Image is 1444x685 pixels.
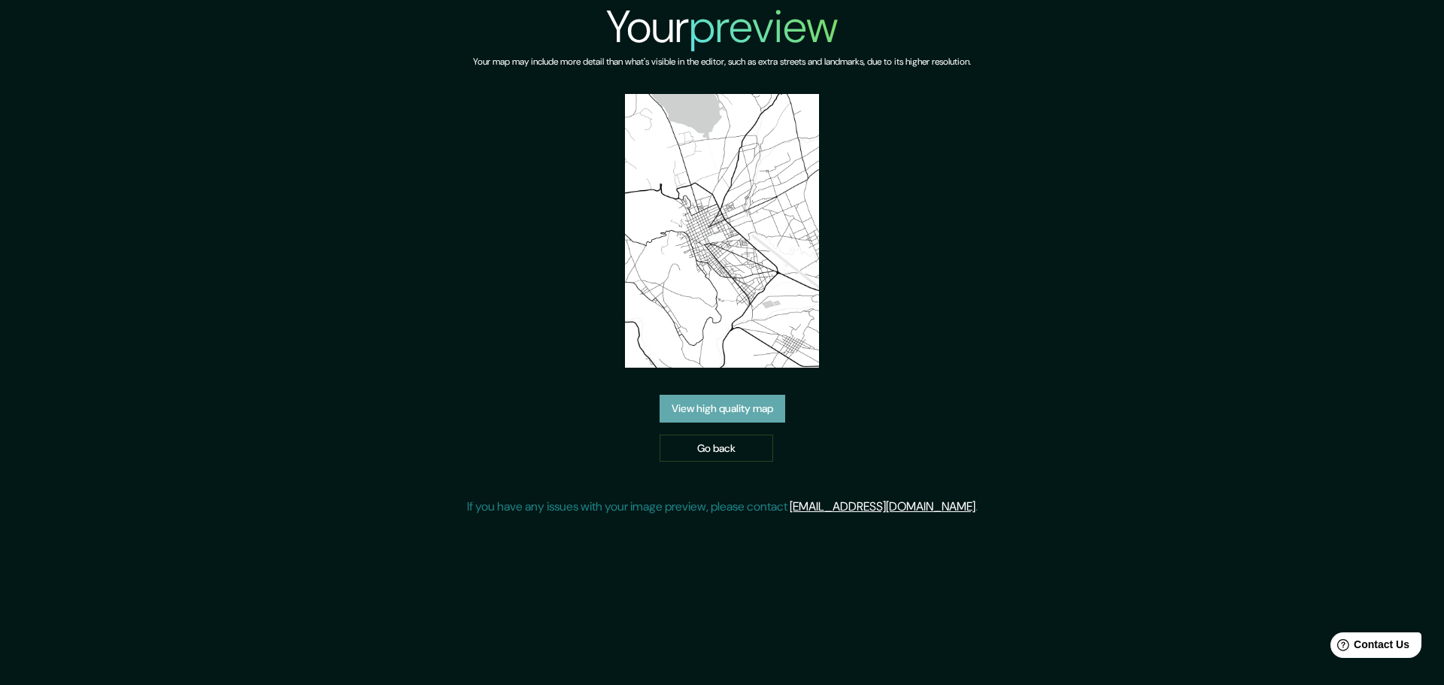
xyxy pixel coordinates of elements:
[625,94,819,368] img: created-map-preview
[1310,626,1427,668] iframe: Help widget launcher
[790,499,975,514] a: [EMAIL_ADDRESS][DOMAIN_NAME]
[660,435,773,462] a: Go back
[473,54,971,70] h6: Your map may include more detail than what's visible in the editor, such as extra streets and lan...
[467,498,978,516] p: If you have any issues with your image preview, please contact .
[660,395,785,423] a: View high quality map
